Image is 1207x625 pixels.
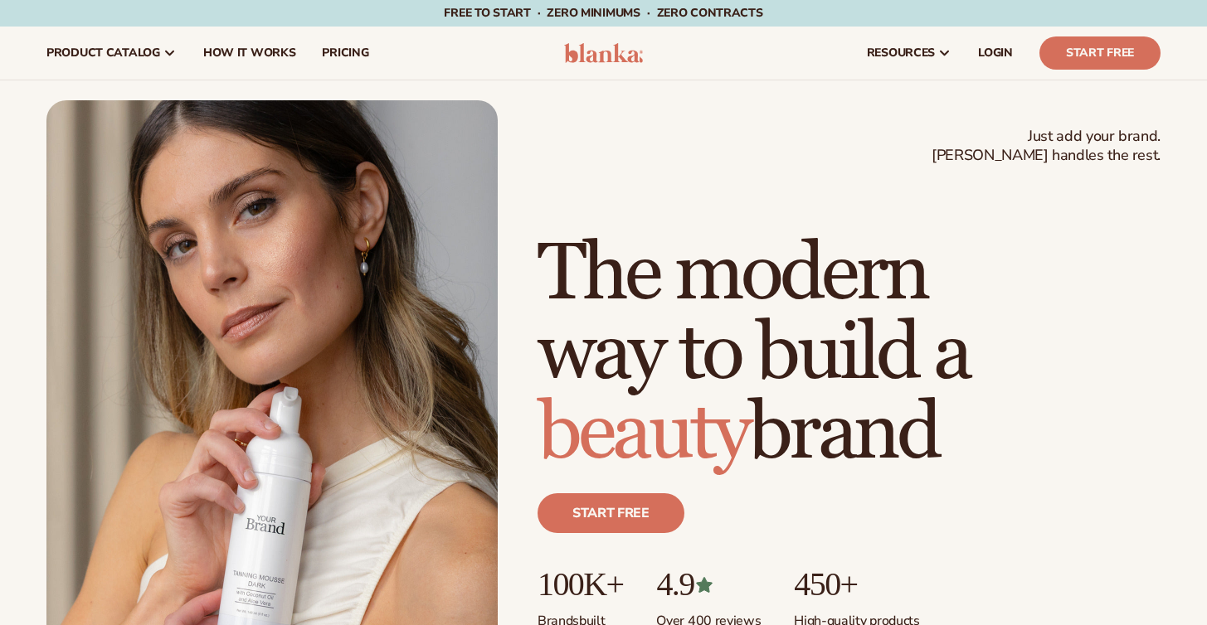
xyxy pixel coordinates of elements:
span: resources [867,46,935,60]
a: product catalog [33,27,190,80]
span: Just add your brand. [PERSON_NAME] handles the rest. [932,127,1161,166]
p: 450+ [794,566,919,603]
span: beauty [538,385,748,482]
h1: The modern way to build a brand [538,235,1161,473]
a: pricing [309,27,382,80]
span: Free to start · ZERO minimums · ZERO contracts [444,5,762,21]
a: Start free [538,493,684,533]
p: 4.9 [656,566,761,603]
span: pricing [322,46,368,60]
img: logo [564,43,643,63]
p: 100K+ [538,566,623,603]
a: Start Free [1039,36,1161,70]
a: resources [854,27,965,80]
a: LOGIN [965,27,1026,80]
span: product catalog [46,46,160,60]
span: How It Works [203,46,296,60]
span: LOGIN [978,46,1013,60]
a: How It Works [190,27,309,80]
